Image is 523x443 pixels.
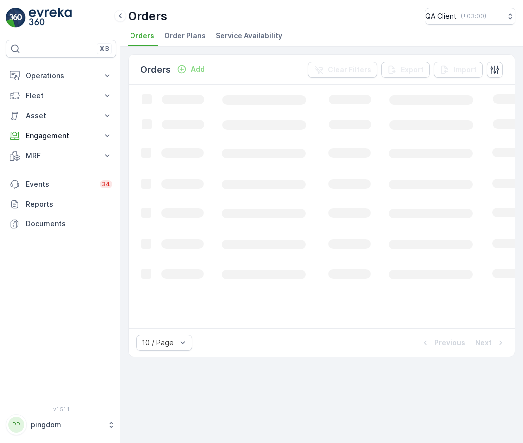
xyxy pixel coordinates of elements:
[99,45,109,53] p: ⌘B
[26,131,96,141] p: Engagement
[308,62,377,78] button: Clear Filters
[401,65,424,75] p: Export
[128,8,167,24] p: Orders
[29,8,72,28] img: logo_light-DOdMpM7g.png
[6,8,26,28] img: logo
[8,417,24,433] div: PP
[6,146,116,166] button: MRF
[26,219,112,229] p: Documents
[102,180,110,188] p: 34
[164,31,206,41] span: Order Plans
[6,414,116,435] button: PPpingdom
[6,66,116,86] button: Operations
[26,179,94,189] p: Events
[434,338,465,348] p: Previous
[434,62,483,78] button: Import
[381,62,430,78] button: Export
[26,199,112,209] p: Reports
[454,65,477,75] p: Import
[26,71,96,81] p: Operations
[26,151,96,161] p: MRF
[31,420,102,430] p: pingdom
[328,65,371,75] p: Clear Filters
[425,8,515,25] button: QA Client(+03:00)
[6,126,116,146] button: Engagement
[6,194,116,214] a: Reports
[6,174,116,194] a: Events34
[461,12,486,20] p: ( +03:00 )
[6,86,116,106] button: Fleet
[140,63,171,77] p: Orders
[6,106,116,126] button: Asset
[130,31,154,41] span: Orders
[475,338,492,348] p: Next
[6,214,116,234] a: Documents
[6,406,116,412] span: v 1.51.1
[425,11,457,21] p: QA Client
[26,91,96,101] p: Fleet
[26,111,96,121] p: Asset
[419,337,466,349] button: Previous
[191,64,205,74] p: Add
[216,31,282,41] span: Service Availability
[474,337,507,349] button: Next
[173,63,209,75] button: Add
